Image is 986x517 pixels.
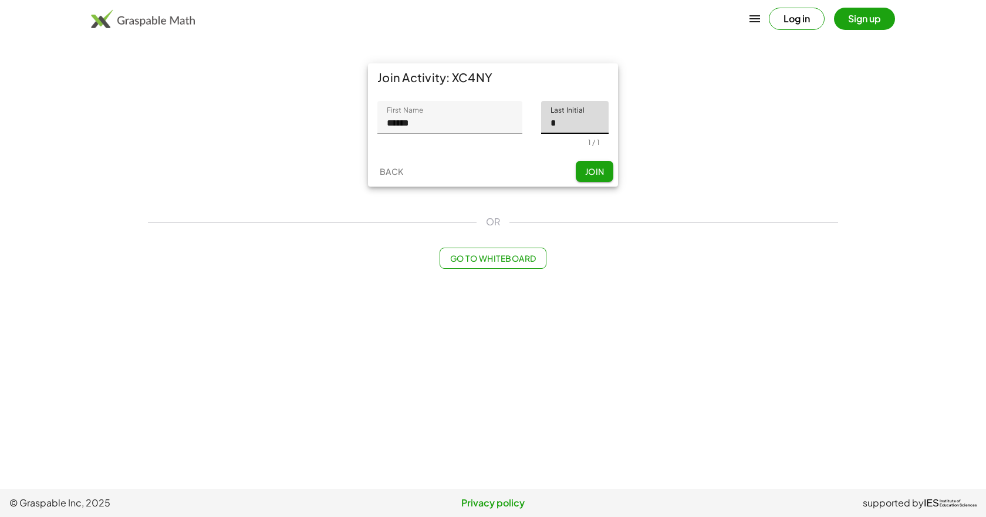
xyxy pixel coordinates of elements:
div: Join Activity: XC4NY [368,63,618,92]
button: Join [576,161,613,182]
span: supported by [863,496,924,510]
span: IES [924,498,939,509]
button: Sign up [834,8,895,30]
div: 1 / 1 [588,138,599,147]
button: Back [373,161,410,182]
span: OR [486,215,500,229]
span: Join [585,166,604,177]
a: IESInstitute ofEducation Sciences [924,496,977,510]
span: Go to Whiteboard [450,253,536,263]
button: Go to Whiteboard [440,248,546,269]
span: © Graspable Inc, 2025 [9,496,332,510]
button: Log in [769,8,825,30]
span: Back [379,166,403,177]
span: Institute of Education Sciences [940,499,977,508]
a: Privacy policy [332,496,654,510]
